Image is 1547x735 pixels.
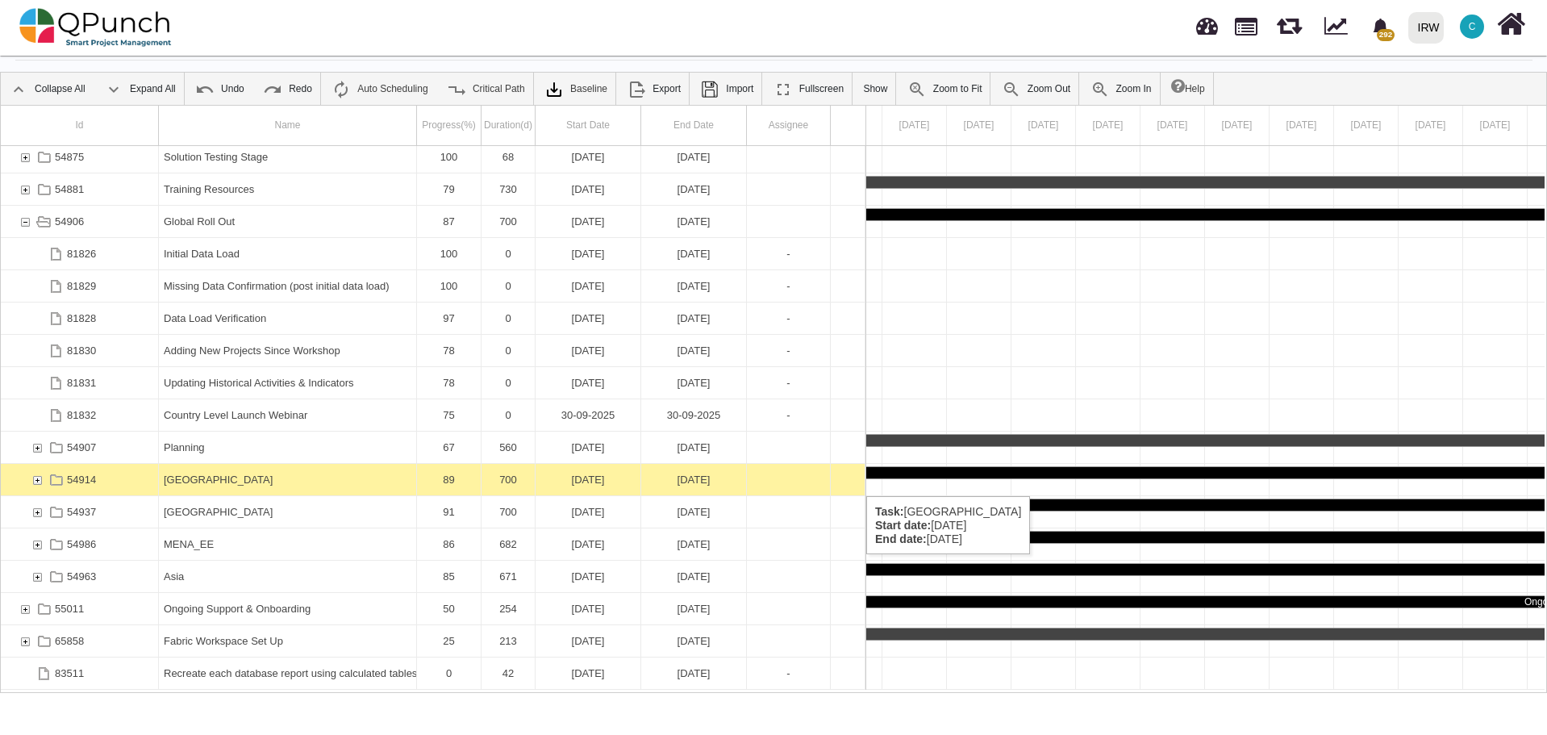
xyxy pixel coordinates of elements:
[486,173,530,205] div: 730
[1460,15,1484,39] span: Clairebt
[1366,12,1395,41] div: Notification
[486,335,530,366] div: 0
[536,173,641,205] div: 02-01-2024
[1,173,159,205] div: 54881
[159,303,417,334] div: Data Load Verification
[164,238,411,269] div: Initial Data Load
[164,141,411,173] div: Solution Testing Stage
[1,238,159,269] div: 81826
[646,625,741,657] div: [DATE]
[1418,14,1440,42] div: IRW
[159,528,417,560] div: MENA_EE
[422,528,476,560] div: 86
[1,335,159,366] div: 81830
[422,625,476,657] div: 25
[1,528,865,561] div: Task: MENA_EE Start date: 19-02-2024 End date: 31-12-2025
[1,399,865,432] div: Task: Country Level Launch Webinar Start date: 30-09-2025 End date: 30-09-2025
[422,561,476,592] div: 85
[765,73,852,105] a: Fullscreen
[536,593,641,624] div: 22-04-2025
[646,561,741,592] div: [DATE]
[646,464,741,495] div: [DATE]
[67,561,96,592] div: 54963
[540,367,636,399] div: [DATE]
[1469,22,1476,31] span: C
[9,80,28,99] img: ic_collapse_all_24.42ac041.png
[646,528,741,560] div: [DATE]
[482,561,536,592] div: 671
[486,593,530,624] div: 254
[536,561,641,592] div: 01-03-2024
[422,432,476,463] div: 67
[536,367,641,399] div: 30-06-2025
[482,367,536,399] div: 0
[422,496,476,528] div: 91
[1,367,865,399] div: Task: Updating Historical Activities & Indicators Start date: 30-06-2025 End date: 30-06-2025
[641,303,747,334] div: 29-05-2025
[422,658,476,689] div: 0
[417,238,482,269] div: 100
[55,625,84,657] div: 65858
[536,399,641,431] div: 30-09-2025
[159,658,417,689] div: Recreate each database report using calculated tables; get Ganesh to check against old version to...
[1,658,865,690] div: Task: Recreate each database report using calculated tables; get Ganesh to check against old vers...
[67,464,96,495] div: 54914
[536,625,641,657] div: 01-04-2025
[536,658,641,689] div: 01-10-2025
[646,303,741,334] div: [DATE]
[752,335,825,366] div: -
[752,658,825,689] div: -
[67,303,96,334] div: 81828
[323,73,436,105] a: Auto Scheduling
[1002,80,1021,99] img: ic_zoom_out.687aa02.png
[1082,73,1160,105] a: Zoom In
[255,73,320,105] a: Redo
[159,432,417,463] div: Planning
[882,106,947,145] div: 16 Aug 2025
[417,528,482,560] div: 86
[1,561,159,592] div: 54963
[540,238,636,269] div: [DATE]
[1,593,865,625] div: Task: Ongoing Support & Onboarding Start date: 22-04-2025 End date: 31-12-2025
[540,141,636,173] div: [DATE]
[1,625,865,658] div: Task: Fabric Workspace Set Up Start date: 01-04-2025 End date: 30-10-2025
[67,270,96,302] div: 81829
[159,593,417,624] div: Ongoing Support & Onboarding
[486,399,530,431] div: 0
[646,496,741,528] div: [DATE]
[422,367,476,399] div: 78
[187,73,252,105] a: Undo
[482,528,536,560] div: 682
[159,464,417,495] div: East Africa
[482,106,536,145] div: Duration(d)
[540,173,636,205] div: [DATE]
[641,270,747,302] div: 30-01-2025
[482,625,536,657] div: 213
[855,73,895,105] a: Show
[19,3,172,52] img: qpunch-sp.fa6292f.png
[1,528,159,560] div: 54986
[536,206,641,237] div: 01-02-2024
[164,528,411,560] div: MENA_EE
[907,80,927,99] img: ic_zoom_to_fit_24.130db0b.png
[486,625,530,657] div: 213
[1277,8,1302,35] span: Releases
[486,270,530,302] div: 0
[1334,106,1399,145] div: 23 Aug 2025
[417,432,482,463] div: 67
[67,335,96,366] div: 81830
[482,593,536,624] div: 254
[1,238,865,270] div: Task: Initial Data Load Start date: 30-01-2025 End date: 30-01-2025
[641,106,747,145] div: End Date
[947,106,1011,145] div: 17 Aug 2025
[417,658,482,689] div: 0
[1,496,865,528] div: Task: West Africa Start date: 01-02-2024 End date: 31-12-2025
[899,73,990,105] a: Zoom to Fit
[1090,80,1110,99] img: ic_zoom_in.48fceee.png
[1,106,159,145] div: Id
[159,206,417,237] div: Global Roll Out
[159,238,417,269] div: Initial Data Load
[646,658,741,689] div: [DATE]
[417,593,482,624] div: 50
[159,270,417,302] div: Missing Data Confirmation (post initial data load)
